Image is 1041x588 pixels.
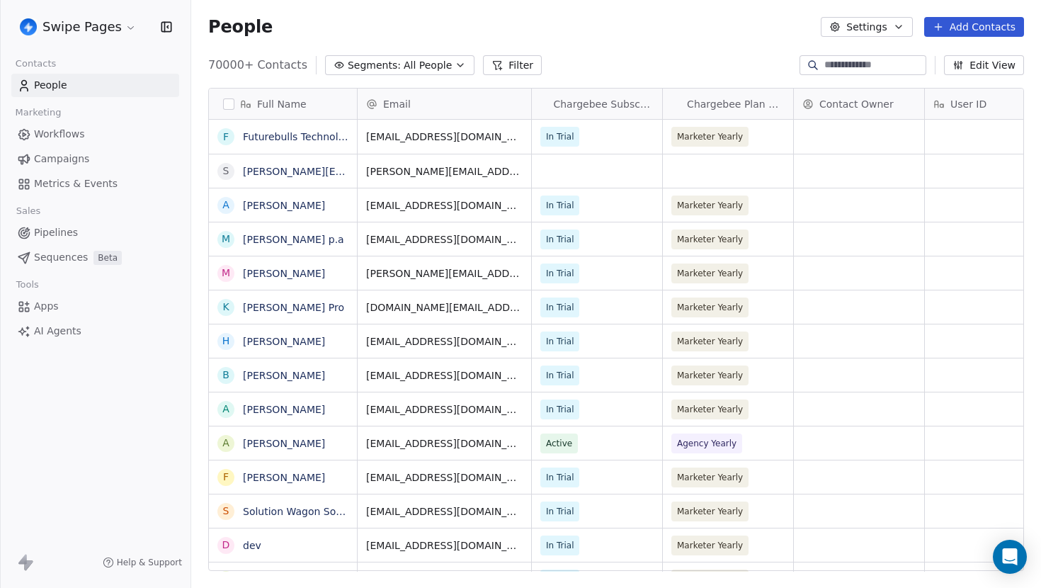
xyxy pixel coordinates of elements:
[11,147,179,171] a: Campaigns
[677,538,743,553] span: Marketer Yearly
[546,130,574,144] span: In Trial
[243,506,386,517] a: Solution Wagon Social Media
[383,97,411,111] span: Email
[11,74,179,97] a: People
[821,17,912,37] button: Settings
[366,334,523,349] span: [EMAIL_ADDRESS][DOMAIN_NAME]
[11,246,179,269] a: SequencesBeta
[819,97,894,111] span: Contact Owner
[687,97,785,111] span: Chargebee Plan Name
[11,172,179,196] a: Metrics & Events
[677,232,743,247] span: Marketer Yearly
[944,55,1024,75] button: Edit View
[10,274,45,295] span: Tools
[208,16,273,38] span: People
[366,436,523,451] span: [EMAIL_ADDRESS][DOMAIN_NAME]
[9,53,62,74] span: Contacts
[546,470,574,485] span: In Trial
[223,470,229,485] div: f
[42,18,122,36] span: Swipe Pages
[366,368,523,383] span: [EMAIL_ADDRESS][DOMAIN_NAME]
[34,78,67,93] span: People
[243,540,261,551] a: dev
[208,57,307,74] span: 70000+ Contacts
[222,266,230,281] div: M
[404,58,452,73] span: All People
[34,152,89,166] span: Campaigns
[103,557,182,568] a: Help & Support
[222,232,230,247] div: M
[34,127,85,142] span: Workflows
[366,402,523,417] span: [EMAIL_ADDRESS][DOMAIN_NAME]
[546,266,574,281] span: In Trial
[11,320,179,343] a: AI Agents
[20,18,37,35] img: user_01J93QE9VH11XXZQZDP4TWZEES.jpg
[483,55,542,75] button: Filter
[532,89,662,119] div: ChargebeeChargebee Subscription Status
[677,436,736,451] span: Agency Yearly
[223,130,229,145] div: F
[924,17,1024,37] button: Add Contacts
[222,368,229,383] div: b
[546,334,574,349] span: In Trial
[794,89,924,119] div: Contact Owner
[209,120,358,572] div: grid
[34,324,81,339] span: AI Agents
[243,131,365,142] a: Futurebulls Technologies
[9,102,67,123] span: Marketing
[34,299,59,314] span: Apps
[34,225,78,240] span: Pipelines
[243,472,325,483] a: [PERSON_NAME]
[366,130,523,144] span: [EMAIL_ADDRESS][DOMAIN_NAME]
[366,538,523,553] span: [EMAIL_ADDRESS][DOMAIN_NAME]
[10,200,47,222] span: Sales
[243,200,325,211] a: [PERSON_NAME]
[663,89,793,119] div: ChargebeeChargebee Plan Name
[677,130,743,144] span: Marketer Yearly
[243,268,325,279] a: [PERSON_NAME]
[348,58,401,73] span: Segments:
[366,232,523,247] span: [EMAIL_ADDRESS][DOMAIN_NAME]
[243,404,325,415] a: [PERSON_NAME]
[222,300,229,315] div: k
[677,402,743,417] span: Marketer Yearly
[993,540,1027,574] div: Open Intercom Messenger
[93,251,122,265] span: Beta
[546,368,574,383] span: In Trial
[209,89,357,119] div: Full Name
[677,334,743,349] span: Marketer Yearly
[243,166,581,177] a: [PERSON_NAME][EMAIL_ADDRESS][PERSON_NAME][DOMAIN_NAME]
[34,176,118,191] span: Metrics & Events
[222,436,229,451] div: A
[257,97,307,111] span: Full Name
[366,300,523,315] span: [DOMAIN_NAME][EMAIL_ADDRESS][PERSON_NAME][DOMAIN_NAME]
[677,504,743,519] span: Marketer Yearly
[243,336,325,347] a: [PERSON_NAME]
[546,198,574,213] span: In Trial
[366,266,523,281] span: [PERSON_NAME][EMAIL_ADDRESS][DOMAIN_NAME]
[222,334,230,349] div: h
[677,198,743,213] span: Marketer Yearly
[11,123,179,146] a: Workflows
[546,300,574,315] span: In Trial
[546,402,574,417] span: In Trial
[950,97,986,111] span: User ID
[546,504,574,519] span: In Trial
[243,438,325,449] a: [PERSON_NAME]
[17,15,140,39] button: Swipe Pages
[222,402,229,417] div: A
[222,198,229,213] div: A
[546,232,574,247] span: In Trial
[222,538,230,553] div: d
[677,470,743,485] span: Marketer Yearly
[677,300,743,315] span: Marketer Yearly
[546,436,572,451] span: Active
[11,295,179,318] a: Apps
[223,504,229,519] div: S
[223,164,229,179] div: s
[358,89,531,119] div: Email
[366,470,523,485] span: [EMAIL_ADDRESS][DOMAIN_NAME]
[34,250,88,265] span: Sequences
[677,368,743,383] span: Marketer Yearly
[677,266,743,281] span: Marketer Yearly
